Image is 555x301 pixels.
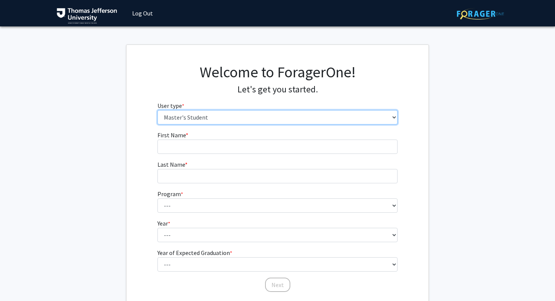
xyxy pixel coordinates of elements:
label: Year [157,219,170,228]
iframe: Chat [6,267,32,295]
button: Next [265,278,290,292]
span: Last Name [157,161,185,168]
img: Thomas Jefferson University Logo [57,8,117,24]
img: ForagerOne Logo [457,8,504,20]
h1: Welcome to ForagerOne! [157,63,398,81]
label: Program [157,189,183,198]
span: First Name [157,131,186,139]
label: User type [157,101,184,110]
label: Year of Expected Graduation [157,248,232,257]
h4: Let's get you started. [157,84,398,95]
